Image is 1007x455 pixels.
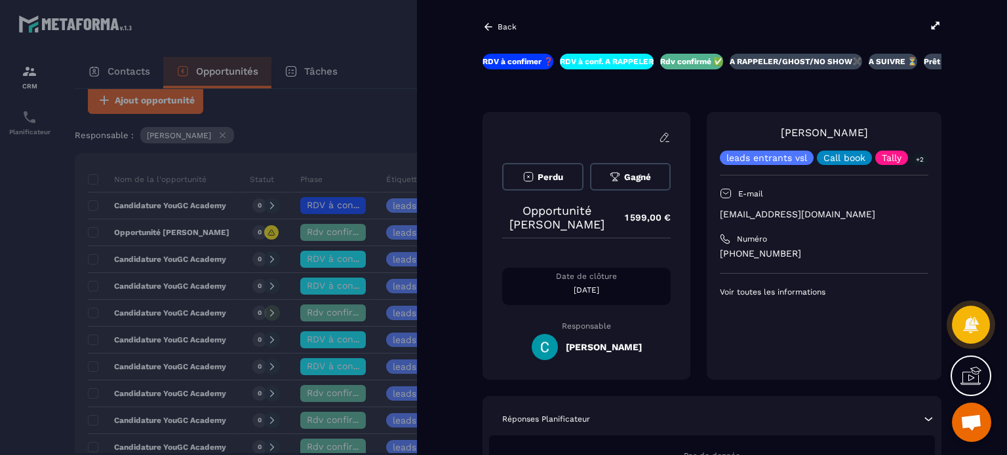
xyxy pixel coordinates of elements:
a: [PERSON_NAME] [781,126,868,139]
p: RDV à conf. A RAPPELER [560,56,654,67]
p: 1 599,00 € [612,205,671,230]
p: E-mail [738,189,763,199]
p: Réponses Planificateur [502,414,590,424]
h5: [PERSON_NAME] [566,342,642,352]
p: Responsable [502,321,671,331]
p: [DATE] [502,285,671,295]
p: A RAPPELER/GHOST/NO SHOW✖️ [730,56,862,67]
p: A SUIVRE ⏳ [869,56,917,67]
button: Perdu [502,163,583,191]
p: Tally [882,153,901,162]
p: Opportunité [PERSON_NAME] [502,204,612,231]
p: +2 [911,153,928,166]
p: Rdv confirmé ✅ [660,56,723,67]
span: Gagné [624,172,651,182]
button: Gagné [590,163,671,191]
p: RDV à confimer ❓ [483,56,553,67]
div: Ouvrir le chat [952,403,991,442]
p: Prêt à acheter 🎰 [924,56,990,67]
p: [EMAIL_ADDRESS][DOMAIN_NAME] [720,208,928,221]
p: Voir toutes les informations [720,287,928,297]
p: leads entrants vsl [726,153,807,162]
p: [PHONE_NUMBER] [720,247,928,260]
p: Date de clôture [502,271,671,282]
span: Perdu [538,172,563,182]
p: Call book [823,153,865,162]
p: Numéro [737,234,767,244]
p: Back [498,22,517,31]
